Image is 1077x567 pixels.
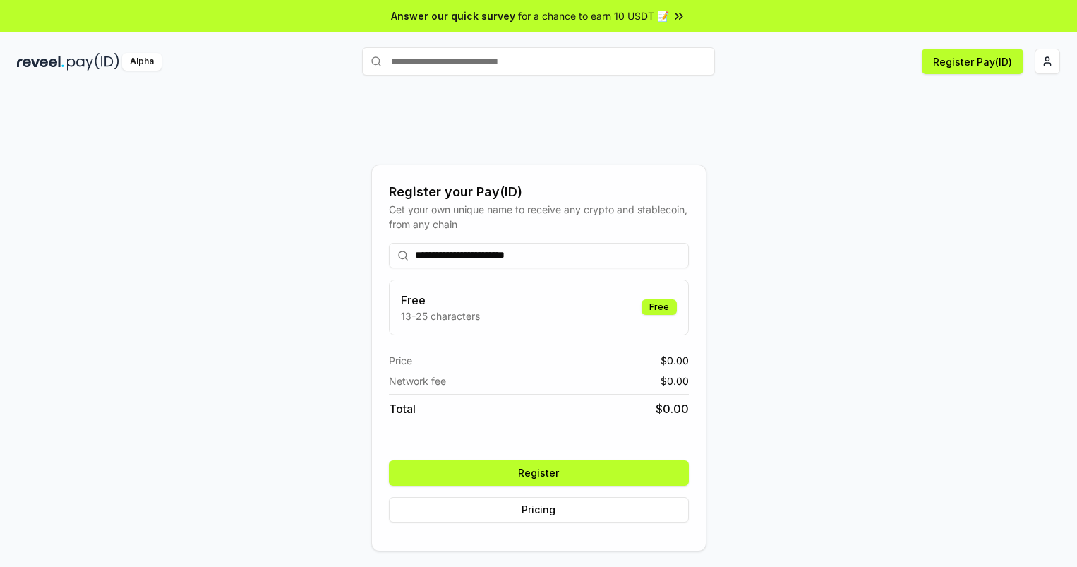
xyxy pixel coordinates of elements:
[122,53,162,71] div: Alpha
[389,497,689,523] button: Pricing
[389,202,689,232] div: Get your own unique name to receive any crypto and stablecoin, from any chain
[642,299,677,315] div: Free
[389,182,689,202] div: Register your Pay(ID)
[389,400,416,417] span: Total
[389,374,446,388] span: Network fee
[661,353,689,368] span: $ 0.00
[391,8,515,23] span: Answer our quick survey
[67,53,119,71] img: pay_id
[401,309,480,323] p: 13-25 characters
[401,292,480,309] h3: Free
[17,53,64,71] img: reveel_dark
[518,8,669,23] span: for a chance to earn 10 USDT 📝
[656,400,689,417] span: $ 0.00
[922,49,1023,74] button: Register Pay(ID)
[389,460,689,486] button: Register
[389,353,412,368] span: Price
[661,374,689,388] span: $ 0.00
